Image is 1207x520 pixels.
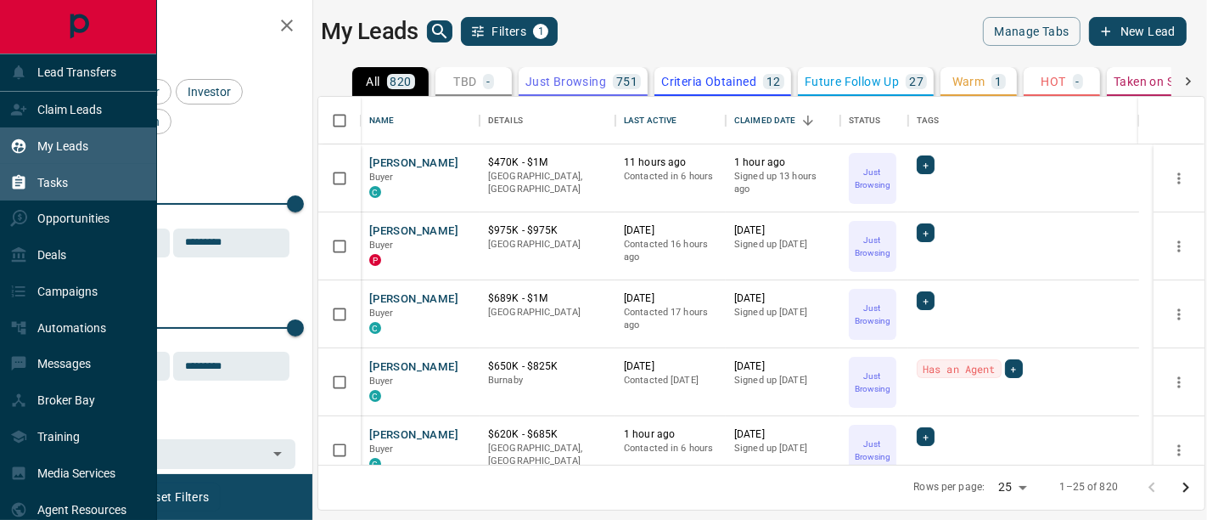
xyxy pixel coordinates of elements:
[923,292,929,309] span: +
[369,308,394,319] span: Buyer
[991,475,1032,500] div: 25
[1005,359,1023,378] div: +
[917,291,935,310] div: +
[369,359,458,376] button: [PERSON_NAME]
[923,156,929,173] span: +
[734,291,832,306] p: [DATE]
[734,97,796,144] div: Claimed Date
[1169,471,1203,505] button: Go to next page
[624,374,717,387] p: Contacted [DATE]
[535,25,547,37] span: 1
[369,172,394,183] span: Buyer
[624,170,717,184] p: Contacted in 6 hours
[851,302,895,327] p: Just Browsing
[734,442,832,455] p: Signed up [DATE]
[488,374,607,387] p: Burnaby
[488,223,607,238] p: $975K - $975K
[369,97,395,144] div: Name
[615,97,726,144] div: Last Active
[369,186,381,198] div: condos.ca
[734,170,832,196] p: Signed up 13 hours ago
[805,76,899,88] p: Future Follow Up
[952,76,985,88] p: Warm
[480,97,615,144] div: Details
[624,97,676,144] div: Last Active
[266,442,289,466] button: Open
[661,76,756,88] p: Criteria Obtained
[54,17,295,37] h2: Filters
[488,97,523,144] div: Details
[1166,370,1192,395] button: more
[369,254,381,266] div: property.ca
[1041,76,1065,88] p: HOT
[129,483,220,512] button: Reset Filters
[734,238,832,252] p: Signed up [DATE]
[917,97,940,144] div: Tags
[849,97,881,144] div: Status
[734,155,832,170] p: 1 hour ago
[488,306,607,319] p: [GEOGRAPHIC_DATA]
[488,238,607,252] p: [GEOGRAPHIC_DATA]
[840,97,908,144] div: Status
[909,76,923,88] p: 27
[914,480,985,495] p: Rows per page:
[851,234,895,259] p: Just Browsing
[734,427,832,442] p: [DATE]
[369,444,394,455] span: Buyer
[525,76,606,88] p: Just Browsing
[369,427,458,444] button: [PERSON_NAME]
[995,76,1002,88] p: 1
[1089,17,1187,46] button: New Lead
[369,291,458,308] button: [PERSON_NAME]
[917,155,935,174] div: +
[796,109,820,133] button: Sort
[1166,166,1192,191] button: more
[851,370,895,395] p: Just Browsing
[453,76,476,88] p: TBD
[361,97,480,144] div: Name
[176,79,243,105] div: Investor
[923,360,996,377] span: Has an Agent
[923,428,929,445] span: +
[624,359,717,374] p: [DATE]
[488,427,607,442] p: $620K - $685K
[734,359,832,374] p: [DATE]
[369,155,458,172] button: [PERSON_NAME]
[461,17,559,46] button: Filters1
[917,223,935,242] div: +
[734,374,832,387] p: Signed up [DATE]
[369,322,381,334] div: condos.ca
[624,291,717,306] p: [DATE]
[624,427,717,442] p: 1 hour ago
[369,458,381,470] div: condos.ca
[624,155,717,170] p: 11 hours ago
[1011,360,1017,377] span: +
[369,223,458,240] button: [PERSON_NAME]
[624,442,717,455] p: Contacted in 6 hours
[390,76,412,88] p: 820
[917,427,935,446] div: +
[488,170,607,196] p: [GEOGRAPHIC_DATA], [GEOGRAPHIC_DATA]
[427,20,452,42] button: search button
[321,18,418,45] h1: My Leads
[182,85,237,99] span: Investor
[851,438,895,463] p: Just Browsing
[366,76,379,88] p: All
[369,376,394,387] span: Buyer
[624,306,717,332] p: Contacted 17 hours ago
[1166,234,1192,259] button: more
[486,76,490,88] p: -
[1166,438,1192,463] button: more
[488,442,607,468] p: [GEOGRAPHIC_DATA], [GEOGRAPHIC_DATA]
[1060,480,1118,495] p: 1–25 of 820
[488,155,607,170] p: $470K - $1M
[369,240,394,251] span: Buyer
[488,359,607,374] p: $650K - $825K
[734,306,832,319] p: Signed up [DATE]
[851,166,895,191] p: Just Browsing
[624,223,717,238] p: [DATE]
[734,223,832,238] p: [DATE]
[983,17,1080,46] button: Manage Tabs
[1076,76,1080,88] p: -
[616,76,637,88] p: 751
